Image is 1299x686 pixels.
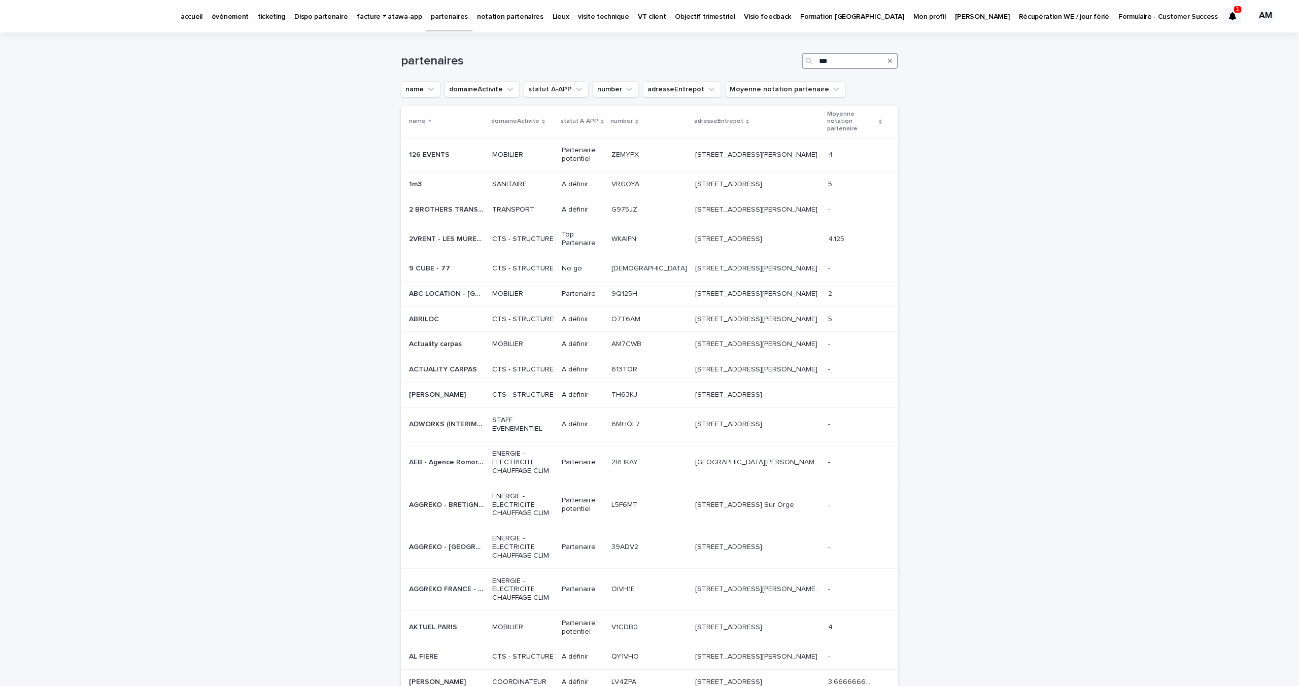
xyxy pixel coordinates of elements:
[827,109,876,134] p: Moyenne notation partenaire
[562,230,603,248] p: Top Partenaire
[695,149,819,159] p: 126 avenue du Général Leclerc - 93500 Pantin
[401,222,898,256] tr: 2VRENT - LES MUREAUX2VRENT - LES MUREAUX CTS - STRUCTURETop PartenaireWKAIFNWKAIFN [STREET_ADDRES...
[562,146,603,163] p: Partenaire potentiel
[611,499,639,509] p: L5F6MT
[695,262,819,273] p: 12 allée Thibaud de Champagne, 77600 Guermantes
[611,149,641,159] p: ZEMYPX
[401,171,898,197] tr: 1m31m3 SANITAIREA définirVRGOYAVRGOYA [STREET_ADDRESS][STREET_ADDRESS] 55
[492,492,554,518] p: ENERGIE - ELECTRICITE CHAUFFAGE CLIM
[828,203,832,214] p: -
[562,315,603,324] p: A définir
[401,256,898,281] tr: 9 CUBE - 779 CUBE - 77 CTS - STRUCTURENo go[DEMOGRAPHIC_DATA][DEMOGRAPHIC_DATA] [STREET_ADDRESS][...
[409,116,426,127] p: name
[828,650,832,661] p: -
[695,499,796,509] p: 1 Chemin de l'Ancien Parc 91220 Bretigny Sur Orge
[401,332,898,357] tr: Actuality carpasActuality carpas MOBILIERA définirAM7CWBAM7CWB [STREET_ADDRESS][PERSON_NAME][STRE...
[401,526,898,568] tr: AGGREKO - [GEOGRAPHIC_DATA]AGGREKO - [GEOGRAPHIC_DATA] ENERGIE - ELECTRICITE CHAUFFAGE CLIMParten...
[562,205,603,214] p: A définir
[611,178,641,189] p: VRGOYA
[401,357,898,383] tr: ACTUALITY CARPASACTUALITY CARPAS CTS - STRUCTUREA définir613TOR613TOR [STREET_ADDRESS][PERSON_NAM...
[409,499,486,509] p: AGGREKO - BRETIGNY SUR ORGE
[643,81,721,97] button: adresseEntrepot
[409,338,464,349] p: Actuality carpas
[695,203,819,214] p: [STREET_ADDRESS][PERSON_NAME]
[695,338,819,349] p: Rue Mas de la Móra, 12 – 08500 Vic (Barcelona)
[409,363,479,374] p: ACTUALITY CARPAS
[524,81,589,97] button: statut A-APP
[611,203,639,214] p: G975JZ
[401,610,898,644] tr: AKTUEL PARISAKTUEL PARIS MOBILIERPartenaire potentielV1CDB0V1CDB0 [STREET_ADDRESS][STREET_ADDRESS...
[828,583,832,594] p: -
[492,653,554,661] p: CTS - STRUCTURE
[828,149,835,159] p: 4
[409,149,452,159] p: 126 EVENTS
[401,197,898,222] tr: 2 BROTHERS TRANSPORT2 BROTHERS TRANSPORT TRANSPORTA définirG975JZG975JZ [STREET_ADDRESS][PERSON_N...
[491,116,539,127] p: domaineActivite
[562,458,603,467] p: Partenaire
[492,315,554,324] p: CTS - STRUCTURE
[828,418,832,429] p: -
[610,116,633,127] p: number
[695,233,764,244] p: 1 chemin du bois des remises 78130 LES MUREAUX
[401,138,898,172] tr: 126 EVENTS126 EVENTS MOBILIERPartenaire potentielZEMYPXZEMYPX [STREET_ADDRESS][PERSON_NAME][STREE...
[828,499,832,509] p: -
[695,288,819,298] p: 15 Rue Louis Braille, 54710 Fléville-devant-Nancy
[562,264,603,273] p: No go
[409,313,441,324] p: ABRILOC
[828,621,835,632] p: 4
[401,54,798,68] h1: partenaires
[409,621,459,632] p: AKTUEL PARIS
[562,496,603,513] p: Partenaire potentiel
[828,456,832,467] p: -
[561,116,598,127] p: statut A-APP
[562,340,603,349] p: A définir
[401,484,898,526] tr: AGGREKO - BRETIGNY SUR ORGEAGGREKO - BRETIGNY SUR ORGE ENERGIE - ELECTRICITE CHAUFFAGE CLIMParten...
[802,53,898,69] input: Search
[611,541,640,552] p: 39ADV2
[611,650,641,661] p: QY1VHO
[492,340,554,349] p: MOBILIER
[694,116,743,127] p: adresseEntrepot
[611,338,643,349] p: AM7CWB
[611,583,637,594] p: OIVH1E
[611,621,640,632] p: V1CDB0
[409,456,486,467] p: AEB - Agence Romorantin
[828,389,832,399] p: -
[695,313,819,324] p: [STREET_ADDRESS][PERSON_NAME]
[828,178,834,189] p: 5
[1224,8,1241,24] div: 1
[492,534,554,560] p: ENERGIE - ELECTRICITE CHAUFFAGE CLIM
[695,650,819,661] p: [STREET_ADDRESS][PERSON_NAME]
[828,541,832,552] p: -
[828,262,832,273] p: -
[492,290,554,298] p: MOBILIER
[409,583,486,594] p: AGGREKO FRANCE - SAINT MICHEL SUR ORGE ( SIEGE SOCIAL )
[401,441,898,484] tr: AEB - Agence RomorantinAEB - Agence Romorantin ENERGIE - ELECTRICITE CHAUFFAGE CLIMPartenaire2RHK...
[611,288,639,298] p: 9Q125H
[828,288,834,298] p: 2
[562,653,603,661] p: A définir
[409,650,440,661] p: AL FIERE
[593,81,639,97] button: number
[492,391,554,399] p: CTS - STRUCTURE
[409,203,486,214] p: 2 BROTHERS TRANSPORT
[409,288,486,298] p: ABC LOCATION - NANCY
[401,306,898,332] tr: ABRILOCABRILOC CTS - STRUCTUREA définirO7T6AMO7T6AM [STREET_ADDRESS][PERSON_NAME][STREET_ADDRESS]...
[20,6,119,26] img: Ls34BcGeRexTGTNfXpUC
[828,233,846,244] p: 4.125
[492,623,554,632] p: MOBILIER
[562,290,603,298] p: Partenaire
[492,416,554,433] p: STAFF EVENEMENTIEL
[695,389,764,399] p: [STREET_ADDRESS]
[492,264,554,273] p: CTS - STRUCTURE
[401,382,898,407] tr: [PERSON_NAME][PERSON_NAME] CTS - STRUCTUREA définirTH63KJTH63KJ [STREET_ADDRESS][STREET_ADDRESS] --
[492,450,554,475] p: ENERGIE - ELECTRICITE CHAUFFAGE CLIM
[492,151,554,159] p: MOBILIER
[695,418,764,429] p: 12 bis boulevard Clémenceau 28130 MAINTENON
[695,583,822,594] p: 5 Rue Boole, Lot No.11, Zac de la Rousseau St. Michel Sur Orge Paris 91240
[611,418,642,429] p: 6MHQL7
[409,541,486,552] p: AGGREKO - [GEOGRAPHIC_DATA]
[1236,6,1240,13] p: 1
[828,338,832,349] p: -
